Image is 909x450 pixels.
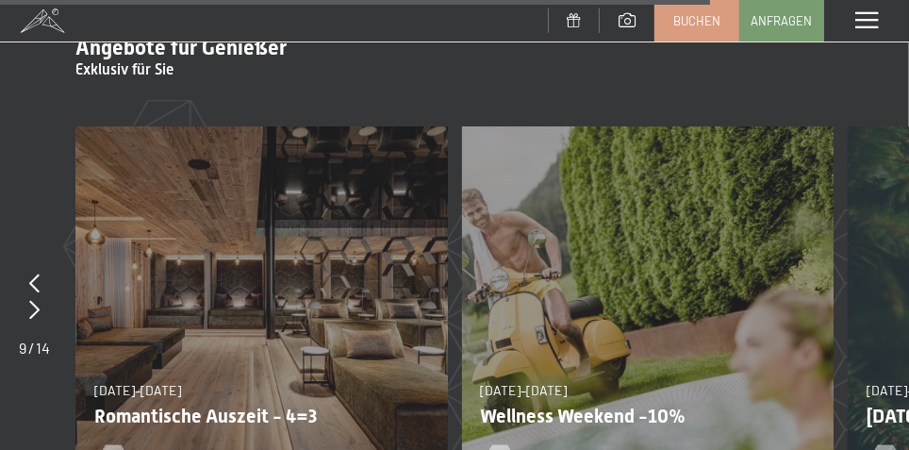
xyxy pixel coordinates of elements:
span: / [28,339,34,357]
p: Romantische Auszeit - 4=3 [94,405,415,427]
span: 9 [19,339,26,357]
span: Angebote für Genießer [75,36,287,59]
a: Buchen [655,1,738,41]
span: Anfragen [752,12,813,29]
span: Einwilligung Marketing* [272,320,427,339]
span: 14 [36,339,50,357]
p: Wellness Weekend -10% [480,405,801,427]
span: Exklusiv für Sie [75,60,174,78]
span: [DATE]–[DATE] [480,382,567,398]
a: Anfragen [740,1,823,41]
span: Buchen [673,12,720,29]
span: [DATE]–[DATE] [94,382,181,398]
